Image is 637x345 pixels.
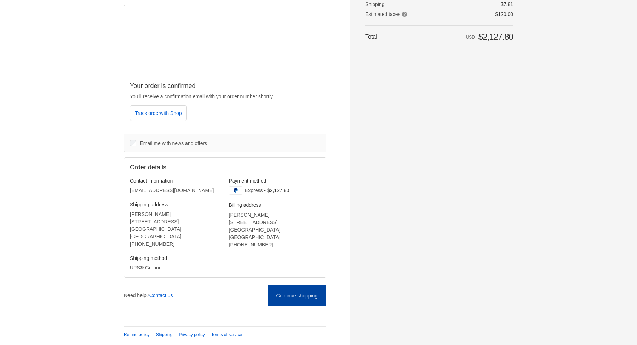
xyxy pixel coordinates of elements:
[130,264,222,272] p: UPS® Ground
[130,178,222,184] h3: Contact information
[495,11,513,17] span: $120.00
[124,292,173,299] p: Need help?
[124,5,326,76] iframe: Google map displaying pin point of shipping address: Ann Arbor, Michigan
[130,201,222,208] h3: Shipping address
[478,32,513,41] span: $2,127.80
[245,188,263,193] span: Express
[229,211,321,249] address: [PERSON_NAME] [STREET_ADDRESS] [GEOGRAPHIC_DATA] [GEOGRAPHIC_DATA] ‎[PHONE_NUMBER]
[466,35,475,40] span: USD
[264,188,289,193] span: - $2,127.80
[501,1,513,7] span: $7.81
[211,332,242,337] a: Terms of service
[365,34,377,40] span: Total
[365,1,385,7] span: Shipping
[124,332,150,337] a: Refund policy
[130,255,222,261] h3: Shipping method
[268,285,326,306] a: Continue shopping
[160,110,182,116] span: with Shop
[135,110,182,116] span: Track order
[130,188,214,193] bdo: [EMAIL_ADDRESS][DOMAIN_NAME]
[365,7,429,18] th: Estimated taxes
[179,332,205,337] a: Privacy policy
[130,211,222,248] address: [PERSON_NAME] [STREET_ADDRESS] [GEOGRAPHIC_DATA] [GEOGRAPHIC_DATA] ‎[PHONE_NUMBER]
[140,140,207,146] span: Email me with news and offers
[149,293,173,298] a: Contact us
[130,82,320,90] h2: Your order is confirmed
[130,163,225,172] h2: Order details
[229,178,321,184] h3: Payment method
[130,93,320,100] p: You’ll receive a confirmation email with your order number shortly.
[276,293,317,299] span: Continue shopping
[229,202,321,208] h3: Billing address
[130,105,187,121] button: Track orderwith Shop
[156,332,173,337] a: Shipping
